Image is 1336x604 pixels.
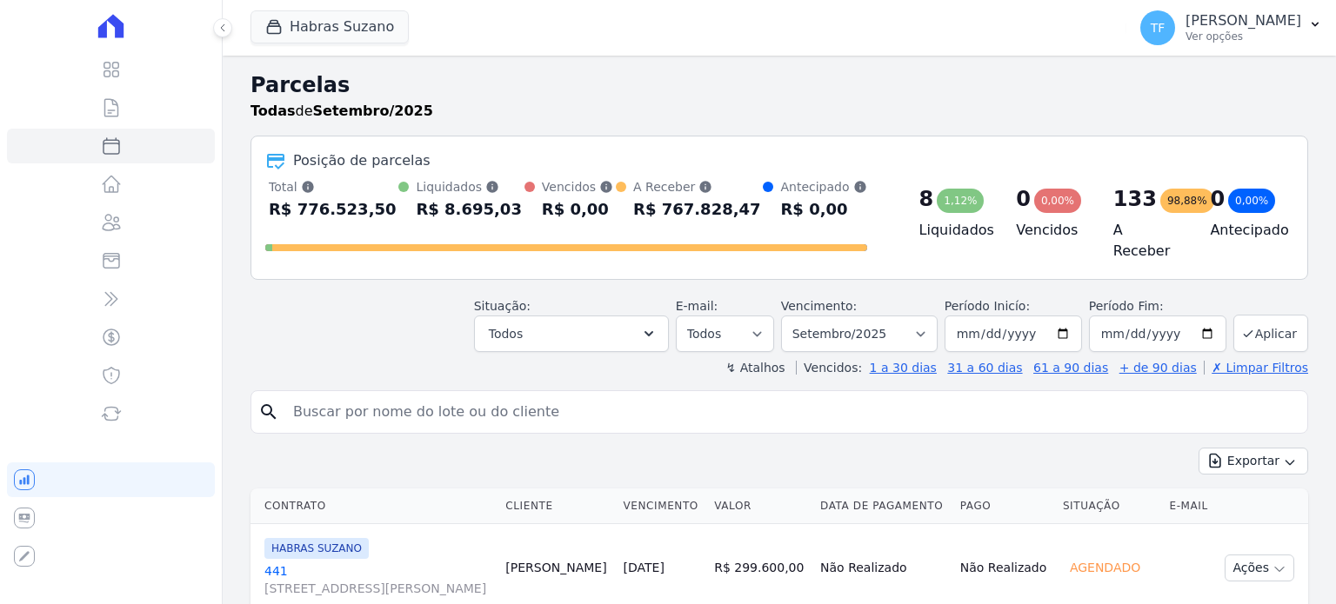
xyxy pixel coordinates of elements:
[781,299,857,313] label: Vencimento:
[250,70,1308,101] h2: Parcelas
[264,562,491,597] a: 441[STREET_ADDRESS][PERSON_NAME]
[919,220,989,241] h4: Liquidados
[1204,361,1308,375] a: ✗ Limpar Filtros
[1186,30,1301,43] p: Ver opções
[264,538,369,559] span: HABRAS SUZANO
[269,178,397,196] div: Total
[676,299,718,313] label: E-mail:
[1210,185,1225,213] div: 0
[1113,185,1157,213] div: 133
[937,189,984,213] div: 1,12%
[707,488,813,524] th: Valor
[250,103,296,119] strong: Todas
[1225,554,1294,581] button: Ações
[1151,22,1166,34] span: TF
[1233,315,1308,352] button: Aplicar
[1033,361,1108,375] a: 61 a 90 dias
[1034,189,1081,213] div: 0,00%
[796,361,862,375] label: Vencidos:
[1113,220,1183,262] h4: A Receber
[489,323,523,344] span: Todos
[1210,220,1279,241] h4: Antecipado
[953,488,1056,524] th: Pago
[283,395,1300,429] input: Buscar por nome do lote ou do cliente
[416,196,521,223] div: R$ 8.695,03
[780,196,866,223] div: R$ 0,00
[1089,297,1226,315] label: Período Fim:
[633,178,761,196] div: A Receber
[1186,12,1301,30] p: [PERSON_NAME]
[542,178,613,196] div: Vencidos
[1126,3,1336,52] button: TF [PERSON_NAME] Ver opções
[250,101,433,122] p: de
[542,196,613,223] div: R$ 0,00
[725,361,785,375] label: ↯ Atalhos
[1160,189,1214,213] div: 98,88%
[1016,185,1031,213] div: 0
[1056,488,1163,524] th: Situação
[250,10,409,43] button: Habras Suzano
[264,580,491,597] span: [STREET_ADDRESS][PERSON_NAME]
[919,185,934,213] div: 8
[945,299,1030,313] label: Período Inicío:
[250,488,498,524] th: Contrato
[313,103,433,119] strong: Setembro/2025
[870,361,937,375] a: 1 a 30 dias
[1162,488,1216,524] th: E-mail
[474,315,669,352] button: Todos
[780,178,866,196] div: Antecipado
[258,402,279,422] i: search
[633,196,761,223] div: R$ 767.828,47
[1119,361,1197,375] a: + de 90 dias
[1016,220,1085,241] h4: Vencidos
[416,178,521,196] div: Liquidados
[474,299,531,313] label: Situação:
[1199,448,1308,475] button: Exportar
[293,150,431,171] div: Posição de parcelas
[1063,555,1147,580] div: Agendado
[813,488,953,524] th: Data de Pagamento
[1228,189,1275,213] div: 0,00%
[947,361,1022,375] a: 31 a 60 dias
[269,196,397,223] div: R$ 776.523,50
